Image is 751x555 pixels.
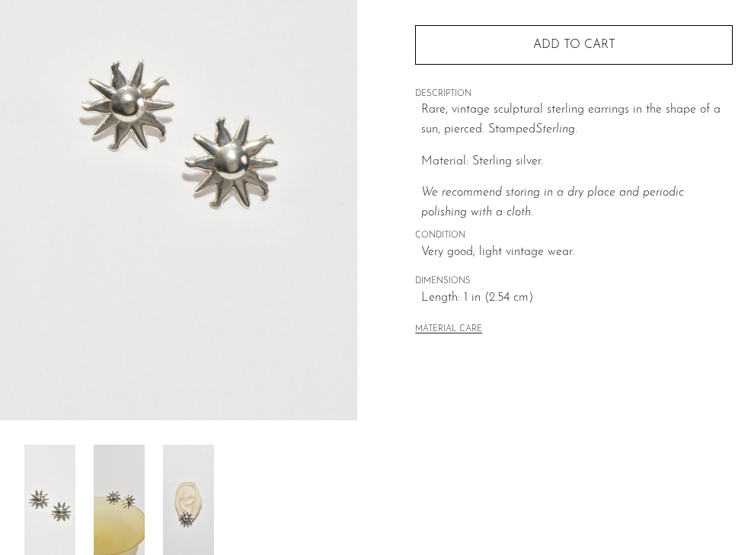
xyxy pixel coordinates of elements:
button: Add to cart [415,25,733,65]
span: CONDITION [415,229,733,243]
span: Length: 1 in (2.54 cm) [421,289,733,308]
p: Rare, vintage sculptural sterling earrings in the shape of a sun, pierced. Stamped [421,100,733,139]
span: DIMENSIONS [415,275,733,289]
button: MATERIAL CARE [415,324,482,336]
span: Very good; light vintage wear. [421,243,733,263]
em: Sterling. [535,123,577,136]
em: We recommend storing in a dry place and periodic polishing with a cloth. [421,187,684,218]
span: DESCRIPTION [415,88,733,101]
span: Add to cart [533,39,615,51]
p: Material: Sterling silver. [421,152,733,172]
